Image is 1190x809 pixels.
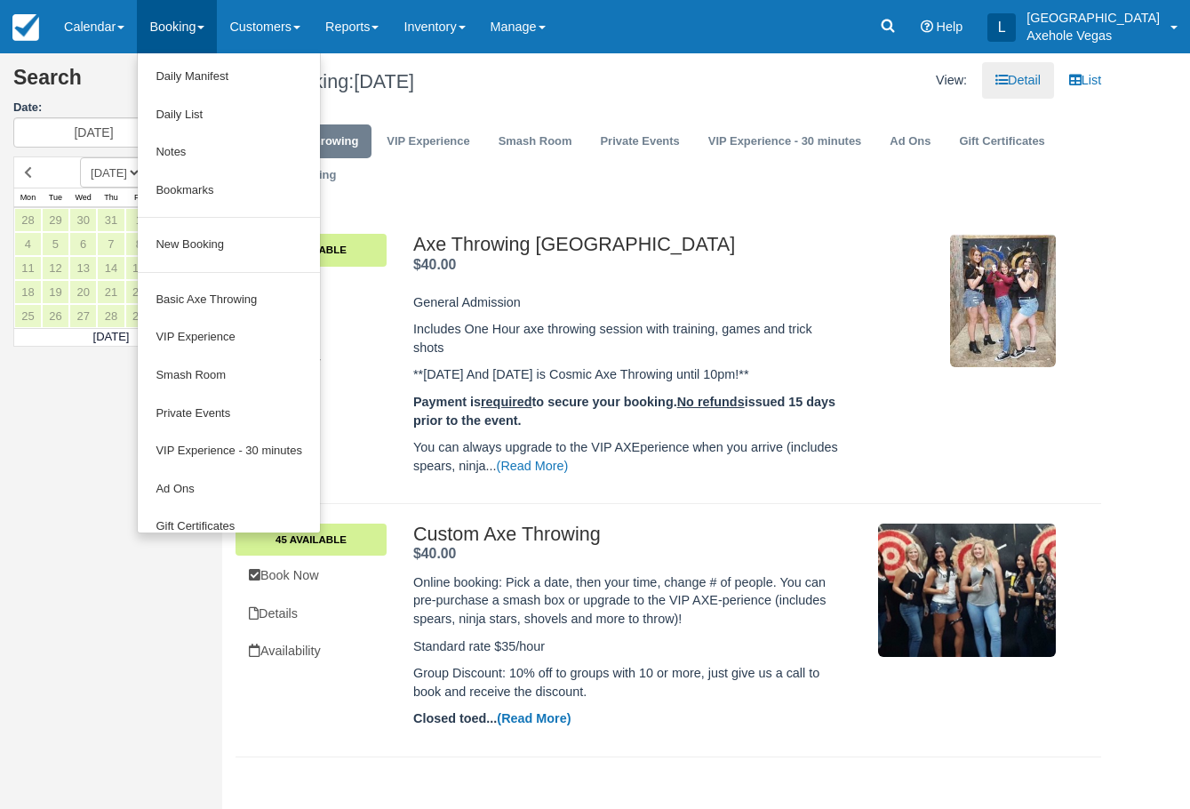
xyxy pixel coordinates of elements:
a: Ad Ons [876,124,944,159]
u: required [481,395,532,409]
a: Book Now [236,557,387,594]
th: Wed [69,188,97,208]
p: Axehole Vegas [1026,27,1160,44]
span: $40.00 [413,257,456,272]
a: 8 [125,232,153,256]
a: Details [236,596,387,632]
a: VIP Experience - 30 minutes [138,432,320,470]
a: Gift Certificates [946,124,1058,159]
a: 29 [42,208,69,232]
a: 25 [14,304,42,328]
ul: Booking [137,53,321,533]
i: Help [921,20,933,33]
img: M85-2 [878,524,1056,657]
a: VIP Experience [373,124,483,159]
a: VIP Experience - 30 minutes [695,124,875,159]
a: Bookmarks [138,172,320,210]
th: Tue [42,188,69,208]
a: Detail [982,62,1054,99]
img: M2-3 [950,234,1056,367]
a: (Read More) [497,711,571,725]
a: 28 [97,304,124,328]
p: General Admission [413,293,842,312]
h2: Custom Axe Throwing [413,524,842,545]
a: 1 [125,208,153,232]
a: 22 [125,280,153,304]
a: 27 [69,304,97,328]
a: Notes [138,133,320,172]
a: Private Events [587,124,692,159]
p: [GEOGRAPHIC_DATA] [1026,9,1160,27]
a: 11 [14,256,42,280]
strong: Payment is to secure your booking. issued 15 days prior to the event. [413,395,835,428]
div: L [987,13,1016,42]
a: 30 [69,208,97,232]
a: 31 [97,208,124,232]
th: Thu [97,188,124,208]
img: checkfront-main-nav-mini-logo.png [12,14,39,41]
a: 28 [14,208,42,232]
td: [DATE] [14,329,209,347]
u: No refunds [677,395,745,409]
a: (Read More) [497,459,569,473]
a: Gift Certificates [138,508,320,546]
a: 13 [69,256,97,280]
li: View: [922,62,980,99]
strong: Price: $40 [413,546,456,561]
a: 20 [69,280,97,304]
a: 7 [97,232,124,256]
p: Online booking: Pick a date, then your time, change # of people. You can pre-purchase a smash box... [413,573,842,629]
strong: Price: $40 [413,257,456,272]
h2: Search [13,67,209,100]
label: Date: [13,100,209,116]
p: You can always upgrade to the VIP AXEperience when you arrive (includes spears, ninja... [413,438,842,475]
a: 45 Available [236,524,387,556]
a: Ad Ons [138,470,320,509]
a: Daily List [138,96,320,134]
a: 26 [42,304,69,328]
strong: Closed toed... [413,711,571,725]
h1: New Booking: [236,71,655,92]
a: 18 [14,280,42,304]
a: 21 [97,280,124,304]
a: Daily Manifest [138,58,320,96]
th: Fri [125,188,153,208]
span: Help [937,20,963,34]
p: Standard rate $35/hour [413,637,842,656]
p: Includes One Hour axe throwing session with training, games and trick shots [413,320,842,356]
a: 19 [42,280,69,304]
span: [DATE] [354,70,414,92]
a: 4 [14,232,42,256]
a: Availability [236,633,387,669]
a: 12 [42,256,69,280]
a: 15 [125,256,153,280]
a: List [1056,62,1114,99]
a: Smash Room [485,124,586,159]
a: 29 [125,304,153,328]
p: **[DATE] And [DATE] is Cosmic Axe Throwing until 10pm!** [413,365,842,384]
a: 14 [97,256,124,280]
th: Mon [14,188,42,208]
a: Basic Axe Throwing [138,281,320,319]
a: 6 [69,232,97,256]
a: Private Events [138,395,320,433]
a: VIP Experience [138,318,320,356]
p: Group Discount: 10% off to groups with 10 or more, just give us a call to book and receive the di... [413,664,842,701]
a: 5 [42,232,69,256]
h2: Axe Throwing [GEOGRAPHIC_DATA] [413,234,842,255]
a: New Booking [138,226,320,264]
a: Smash Room [138,356,320,395]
